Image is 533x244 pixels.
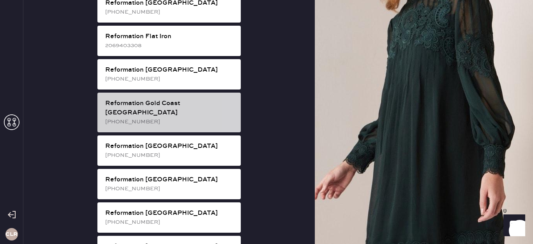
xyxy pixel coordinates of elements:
[105,32,235,41] div: Reformation Flat Iron
[105,209,235,218] div: Reformation [GEOGRAPHIC_DATA]
[105,142,235,151] div: Reformation [GEOGRAPHIC_DATA]
[105,8,235,16] div: [PHONE_NUMBER]
[105,184,235,193] div: [PHONE_NUMBER]
[105,75,235,83] div: [PHONE_NUMBER]
[105,151,235,160] div: [PHONE_NUMBER]
[5,232,18,237] h3: CLR
[105,65,235,75] div: Reformation [GEOGRAPHIC_DATA]
[105,99,235,118] div: Reformation Gold Coast [GEOGRAPHIC_DATA]
[105,175,235,184] div: Reformation [GEOGRAPHIC_DATA]
[105,118,235,126] div: [PHONE_NUMBER]
[105,41,235,50] div: 2069403308
[105,218,235,226] div: [PHONE_NUMBER]
[496,209,529,242] iframe: Front Chat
